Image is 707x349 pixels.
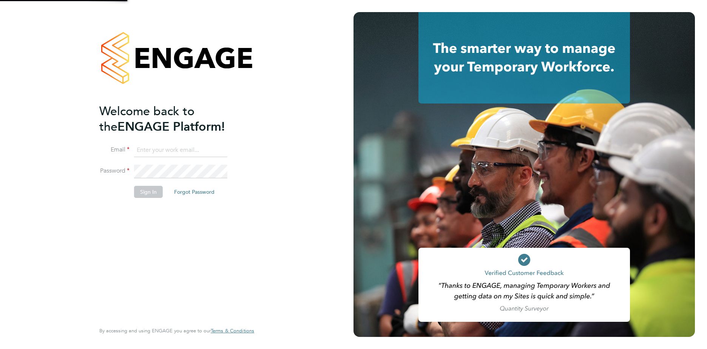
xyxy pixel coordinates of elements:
[134,186,163,198] button: Sign In
[134,144,227,157] input: Enter your work email...
[99,146,130,154] label: Email
[99,104,195,134] span: Welcome back to the
[99,167,130,175] label: Password
[168,186,221,198] button: Forgot Password
[99,327,254,334] span: By accessing and using ENGAGE you agree to our
[211,327,254,334] span: Terms & Conditions
[211,328,254,334] a: Terms & Conditions
[99,103,247,134] h2: ENGAGE Platform!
